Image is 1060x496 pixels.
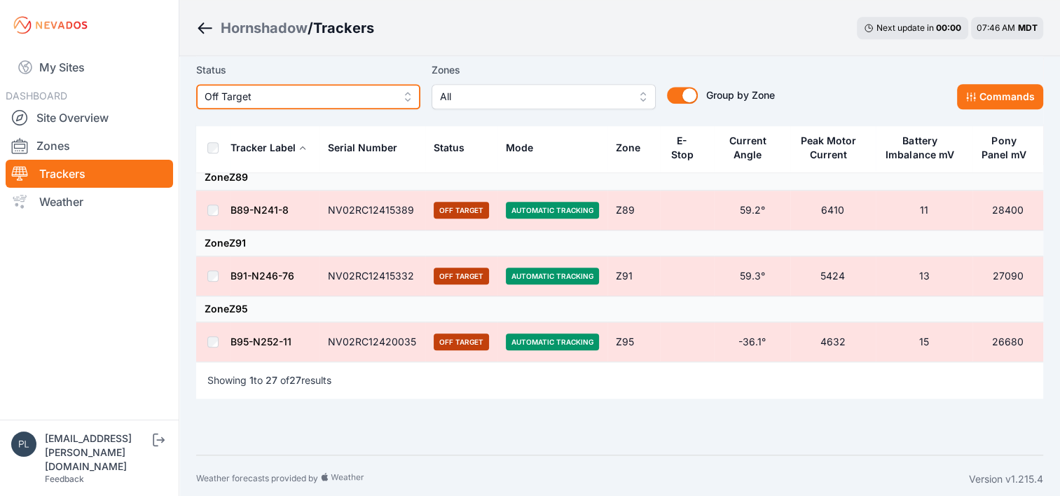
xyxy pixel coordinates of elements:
span: Off Target [434,333,489,350]
td: 28400 [972,191,1043,230]
td: 15 [876,322,973,362]
span: / [308,18,313,38]
div: Current Angle [722,134,773,162]
div: Version v1.215.4 [969,472,1043,486]
div: [EMAIL_ADDRESS][PERSON_NAME][DOMAIN_NAME] [45,432,150,474]
td: 27090 [972,256,1043,296]
label: Zones [432,62,656,78]
td: -36.1° [714,322,790,362]
span: All [440,88,628,105]
span: DASHBOARD [6,90,67,102]
span: MDT [1018,22,1038,33]
span: 27 [266,374,277,386]
div: 00 : 00 [936,22,961,34]
a: Site Overview [6,104,173,132]
div: Serial Number [328,141,397,155]
td: Z95 [607,322,660,362]
button: All [432,84,656,109]
td: NV02RC12415389 [319,191,425,230]
span: Off Target [434,268,489,284]
div: Status [434,141,464,155]
a: Zones [6,132,173,160]
a: Hornshadow [221,18,308,38]
button: Current Angle [722,124,781,172]
img: plsmith@sundt.com [11,432,36,457]
a: B95-N252-11 [230,336,291,347]
span: Automatic Tracking [506,268,599,284]
label: Status [196,62,420,78]
a: B89-N241-8 [230,204,289,216]
td: 59.2° [714,191,790,230]
div: Mode [506,141,533,155]
button: Commands [957,84,1043,109]
td: 11 [876,191,973,230]
td: 26680 [972,322,1043,362]
button: Serial Number [328,131,408,165]
td: NV02RC12415332 [319,256,425,296]
div: E-Stop [668,134,696,162]
td: Zone Z89 [196,165,1043,191]
button: Battery Imbalance mV [884,124,965,172]
button: Mode [506,131,544,165]
span: 07:46 AM [977,22,1015,33]
td: 4632 [790,322,876,362]
nav: Breadcrumb [196,10,374,46]
span: Automatic Tracking [506,333,599,350]
div: Tracker Label [230,141,296,155]
td: Zone Z91 [196,230,1043,256]
img: Nevados [11,14,90,36]
td: NV02RC12420035 [319,322,425,362]
h3: Trackers [313,18,374,38]
button: Tracker Label [230,131,307,165]
a: My Sites [6,50,173,84]
span: Off Target [434,202,489,219]
button: Zone [616,131,652,165]
span: 1 [249,374,254,386]
button: Off Target [196,84,420,109]
td: Zone Z95 [196,296,1043,322]
span: Off Target [205,88,392,105]
a: Feedback [45,474,84,484]
td: Z89 [607,191,660,230]
a: Weather [6,188,173,216]
a: Trackers [6,160,173,188]
span: Group by Zone [706,89,775,101]
div: Zone [616,141,640,155]
td: 5424 [790,256,876,296]
span: Automatic Tracking [506,202,599,219]
span: Next update in [876,22,934,33]
button: Pony Panel mV [981,124,1035,172]
td: 59.3° [714,256,790,296]
td: Z91 [607,256,660,296]
div: Weather forecasts provided by [196,472,969,486]
button: Status [434,131,476,165]
td: 6410 [790,191,876,230]
td: 13 [876,256,973,296]
button: Peak Motor Current [799,124,867,172]
button: E-Stop [668,124,705,172]
div: Pony Panel mV [981,134,1026,162]
div: Battery Imbalance mV [884,134,956,162]
div: Peak Motor Current [799,134,859,162]
span: 27 [289,374,301,386]
a: B91-N246-76 [230,270,294,282]
p: Showing to of results [207,373,331,387]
